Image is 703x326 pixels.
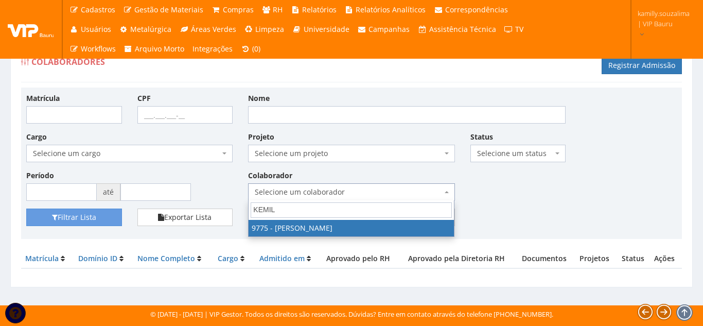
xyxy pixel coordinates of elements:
a: Registrar Admissão [602,57,682,74]
span: (0) [252,44,260,54]
button: Exportar Lista [137,209,233,226]
span: Selecione um colaborador [248,183,454,201]
th: Documentos [515,249,573,268]
span: Selecione um cargo [33,148,220,159]
label: Projeto [248,132,274,142]
a: Admitido em [259,253,305,263]
a: Cargo [218,253,238,263]
span: Relatórios Analíticos [356,5,426,14]
label: Status [470,132,493,142]
a: TV [500,20,528,39]
span: kamilly.souzalima | VIP Bauru [638,8,690,29]
a: Usuários [65,20,115,39]
span: Campanhas [368,24,410,34]
label: Cargo [26,132,47,142]
a: Universidade [288,20,354,39]
label: Matrícula [26,93,60,104]
label: Período [26,170,54,181]
span: Universidade [304,24,349,34]
span: até [97,183,120,201]
span: Usuários [81,24,111,34]
a: Nome Completo [137,253,195,263]
label: Colaborador [248,170,292,181]
span: Selecione um projeto [248,145,454,162]
span: Compras [223,5,254,14]
span: Limpeza [255,24,284,34]
a: Limpeza [240,20,289,39]
span: Gestão de Materiais [134,5,203,14]
a: Assistência Técnica [414,20,500,39]
span: Áreas Verdes [191,24,236,34]
label: Nome [248,93,270,104]
th: Projetos [573,249,616,268]
span: TV [515,24,523,34]
span: Cadastros [81,5,115,14]
span: Workflows [81,44,116,54]
input: ___.___.___-__ [137,106,233,124]
span: Selecione um status [470,145,566,162]
span: Selecione um cargo [26,145,233,162]
a: Integrações [188,39,237,59]
th: Ações [650,249,682,268]
span: Metalúrgica [130,24,171,34]
th: Aprovado pelo RH [319,249,398,268]
a: Metalúrgica [115,20,176,39]
a: Áreas Verdes [175,20,240,39]
a: Arquivo Morto [120,39,189,59]
a: Workflows [65,39,120,59]
span: Integrações [192,44,233,54]
a: Domínio ID [78,253,117,263]
a: (0) [237,39,265,59]
th: Status [616,249,650,268]
span: Assistência Técnica [429,24,496,34]
li: 9775 - [PERSON_NAME] [249,220,454,236]
span: RH [273,5,283,14]
img: logo [8,22,54,37]
button: Filtrar Lista [26,209,122,226]
th: Aprovado pela Diretoria RH [398,249,515,268]
span: Correspondências [445,5,508,14]
span: Colaboradores [31,56,105,67]
a: Matrícula [25,253,59,263]
div: © [DATE] - [DATE] | VIP Gestor. Todos os direitos são reservados. Dúvidas? Entre em contato atrav... [150,310,553,319]
label: CPF [137,93,151,104]
span: Selecione um status [477,148,553,159]
span: Relatórios [302,5,337,14]
span: Selecione um colaborador [255,187,442,197]
a: Campanhas [354,20,414,39]
span: Selecione um projeto [255,148,442,159]
span: Arquivo Morto [135,44,184,54]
